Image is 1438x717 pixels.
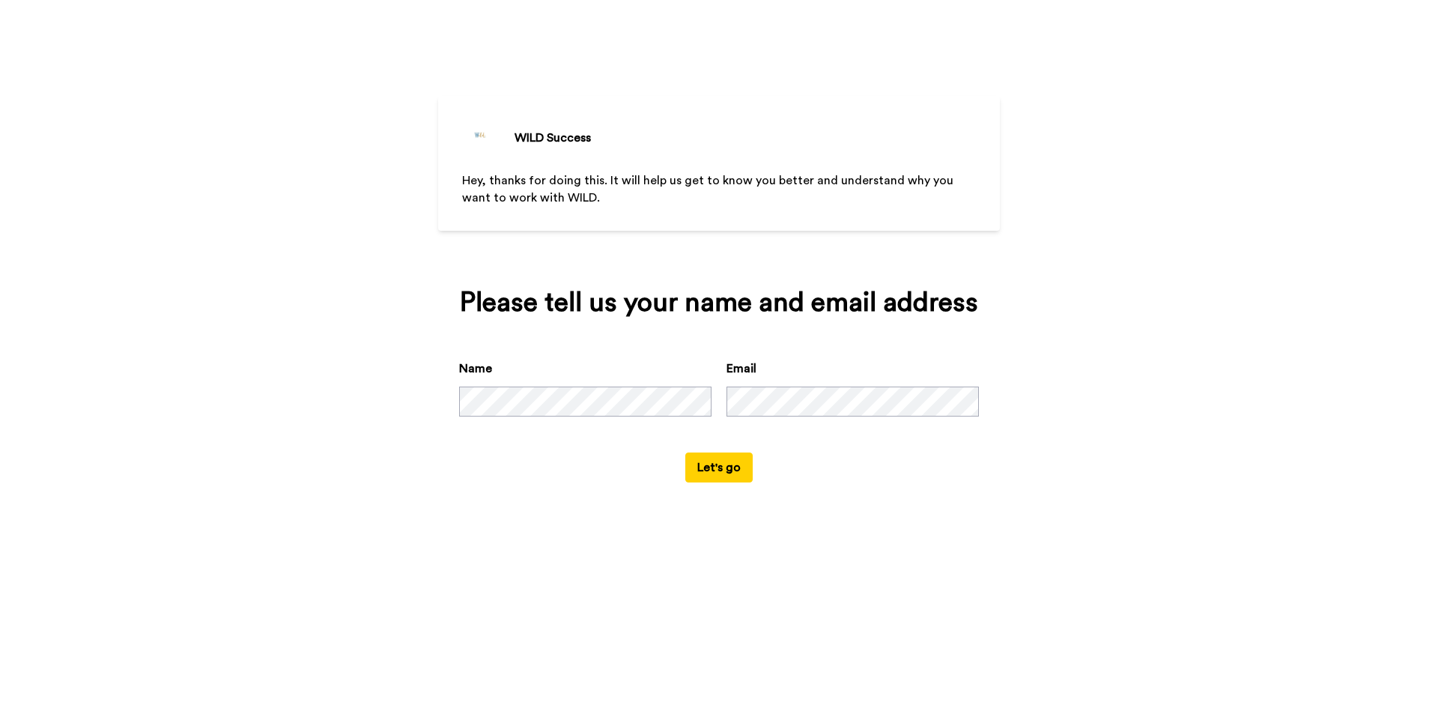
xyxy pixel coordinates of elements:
[685,453,753,482] button: Let's go
[462,175,956,204] span: Hey, thanks for doing this. It will help us get to know you better and understand why you want to...
[459,288,979,318] div: Please tell us your name and email address
[515,129,591,147] div: WILD Success
[726,360,756,378] label: Email
[459,360,492,378] label: Name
